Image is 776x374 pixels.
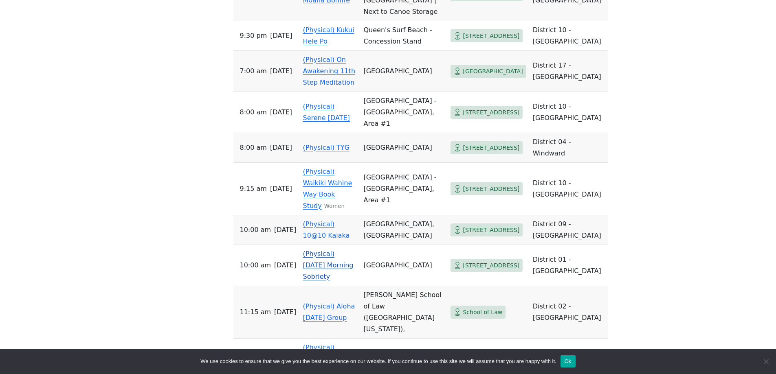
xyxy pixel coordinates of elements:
span: 9:30 PM [240,30,267,42]
a: (Physical) [DATE] Morning Sobriety [303,250,354,280]
a: (Physical) Waikiki Wahine Way Book Study [303,168,352,210]
td: Queen's Surf Beach - Concession Stand [360,21,447,51]
td: District 10 - [GEOGRAPHIC_DATA] [530,163,608,215]
a: (Physical) Serene [DATE] [303,103,350,122]
td: District 17 - [GEOGRAPHIC_DATA] [530,51,608,92]
span: We use cookies to ensure that we give you the best experience on our website. If you continue to ... [200,357,556,365]
span: 11:15 AM [240,306,271,318]
span: [STREET_ADDRESS] [463,184,519,194]
a: (Physical) Kukui Hele Po [303,26,354,45]
td: District 01 - [GEOGRAPHIC_DATA] [530,245,608,286]
span: 8:00 AM [240,107,267,118]
span: [STREET_ADDRESS] [463,31,519,41]
span: [DATE] [270,66,292,77]
span: [GEOGRAPHIC_DATA] [463,66,523,77]
span: 7:00 AM [240,66,267,77]
span: [DATE] [274,260,296,271]
a: (Physical) 10@10 Kaiaka [303,220,350,239]
td: [GEOGRAPHIC_DATA] [360,245,447,286]
td: [GEOGRAPHIC_DATA] [360,51,447,92]
span: 9:15 AM [240,183,267,195]
span: [DATE] [274,224,296,236]
td: District 09 - [GEOGRAPHIC_DATA] [530,215,608,245]
button: Ok [561,355,576,367]
a: (Physical) Freedom From Bondage [303,343,350,374]
small: Women [324,203,345,209]
span: [DATE] [270,183,292,195]
span: [STREET_ADDRESS] [463,107,519,118]
td: District 10 - [GEOGRAPHIC_DATA] [530,92,608,133]
td: [PERSON_NAME] School of Law ([GEOGRAPHIC_DATA][US_STATE]), [360,286,447,339]
td: [GEOGRAPHIC_DATA] - [GEOGRAPHIC_DATA], Area #1 [360,163,447,215]
span: [STREET_ADDRESS] [463,260,519,271]
a: (Physical) On Awakening 11th Step Meditation [303,56,355,86]
td: District 02 - [GEOGRAPHIC_DATA] [530,286,608,339]
span: [DATE] [274,306,296,318]
span: School of Law [463,307,502,317]
td: District 04 - Windward [530,133,608,163]
td: [GEOGRAPHIC_DATA], [GEOGRAPHIC_DATA] [360,215,447,245]
span: 8:00 AM [240,142,267,153]
span: [DATE] [270,107,292,118]
td: District 10 - [GEOGRAPHIC_DATA] [530,21,608,51]
span: [STREET_ADDRESS] [463,143,519,153]
span: 10:00 AM [240,260,271,271]
span: 10:00 AM [240,224,271,236]
td: [GEOGRAPHIC_DATA] - [GEOGRAPHIC_DATA], Area #1 [360,92,447,133]
span: No [762,357,770,365]
span: [DATE] [270,142,292,153]
a: (Physical) Aloha [DATE] Group [303,302,355,322]
a: (Physical) TYG [303,144,350,151]
span: [STREET_ADDRESS] [463,225,519,235]
td: [GEOGRAPHIC_DATA] [360,133,447,163]
span: [DATE] [270,30,292,42]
